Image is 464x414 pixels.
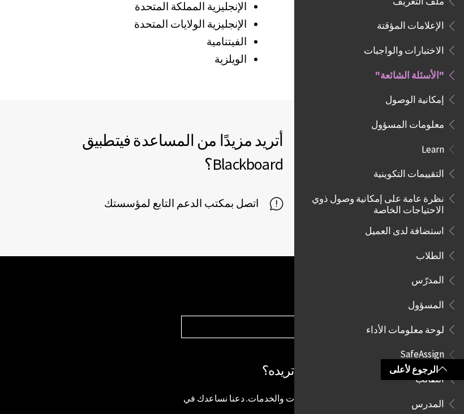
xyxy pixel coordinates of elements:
[11,34,247,50] li: الفيتنامية
[301,140,457,339] nav: Book outline for Blackboard Learn Help
[375,66,444,81] span: "الأسئلة الشائعة"
[181,361,453,381] h2: ألا يبدو هذا المنتج مثل المنتج الذي تريده؟
[181,284,453,304] h2: مساعدة منتجات Blackboard
[366,320,444,335] span: لوحة معلومات الأداء
[11,16,247,32] li: الإنجليزية الولايات المتحدة
[400,345,444,360] span: SafeAssign
[364,41,444,56] span: الاختبارات والواجبات
[408,295,444,310] span: المسؤول
[308,189,444,215] span: نظرة عامة على إمكانية وصول ذوي الاحتياجات الخاصة
[411,394,444,409] span: المدرس
[385,90,444,105] span: إمكانية الوصول
[104,195,283,212] a: اتصل بمكتب الدعم التابع لمؤسستك
[411,271,444,286] span: المدرّس
[373,164,444,179] span: التقييمات التكوينية
[381,359,464,380] a: الرجوع لأعلى
[377,16,444,32] span: الإعلامات المؤقتة
[365,221,444,236] span: استضافة لدى العميل
[82,130,283,174] span: تطبيق Blackboard
[11,128,283,176] h2: أتريد مزيدًا من المساعدة في ؟
[11,51,247,67] li: الويلزية
[416,246,444,261] span: الطلاب
[104,195,270,212] span: اتصل بمكتب الدعم التابع لمؤسستك
[371,115,444,130] span: معلومات المسؤول
[415,369,444,385] span: الطالب
[422,140,444,155] span: Learn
